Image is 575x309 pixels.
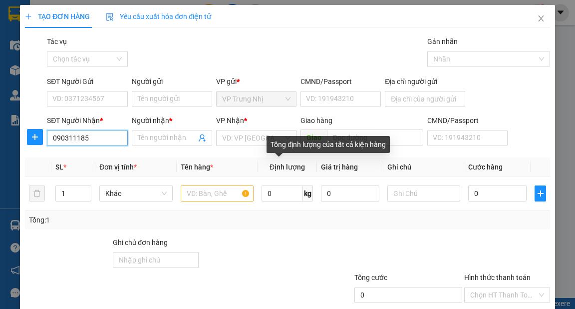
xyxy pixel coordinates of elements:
[7,64,80,76] div: 30.000
[222,91,290,106] span: VP Trưng Nhị
[537,14,545,22] span: close
[385,91,465,107] input: Địa chỉ của người gửi
[25,12,90,20] span: TẠO ĐƠN HÀNG
[132,76,212,87] div: Người gửi
[216,116,244,124] span: VP Nhận
[383,157,465,177] th: Ghi chú
[464,273,531,281] label: Hình thức thanh toán
[181,185,254,201] input: VD: Bàn, Ghế
[303,185,313,201] span: kg
[8,32,78,44] div: TIEN
[25,13,32,20] span: plus
[354,273,387,281] span: Tổng cước
[181,163,213,171] span: Tên hàng
[8,8,78,32] div: VP Trưng Nhị
[7,65,17,76] span: R :
[387,185,461,201] input: Ghi Chú
[527,5,555,33] button: Close
[47,76,127,87] div: SĐT Người Gửi
[113,238,168,246] label: Ghi chú đơn hàng
[270,163,305,171] span: Định lượng
[47,115,127,126] div: SĐT Người Nhận
[327,129,423,145] input: Dọc đường
[85,8,155,32] div: 93 NTB Q1
[8,9,24,20] span: Gửi:
[267,136,390,153] div: Tổng định lượng của tất cả kiện hàng
[106,12,211,20] span: Yêu cầu xuất hóa đơn điện tử
[321,163,358,171] span: Giá trị hàng
[27,129,43,145] button: plus
[535,189,545,197] span: plus
[27,133,42,141] span: plus
[106,13,114,21] img: icon
[29,214,223,225] div: Tổng: 1
[105,186,167,201] span: Khác
[216,76,296,87] div: VP gửi
[132,115,212,126] div: Người nhận
[99,163,137,171] span: Đơn vị tính
[47,37,67,45] label: Tác vụ
[427,37,458,45] label: Gán nhãn
[8,44,78,58] div: 0792393334
[385,76,465,87] div: Địa chỉ người gửi
[85,32,155,44] div: NGUYÊN
[198,134,206,142] span: user-add
[85,9,109,20] span: Nhận:
[300,129,327,145] span: Giao
[85,44,155,58] div: 0962570588
[113,252,199,268] input: Ghi chú đơn hàng
[300,116,332,124] span: Giao hàng
[535,185,546,201] button: plus
[29,185,45,201] button: delete
[321,185,379,201] input: 0
[300,76,381,87] div: CMND/Passport
[55,163,63,171] span: SL
[427,115,508,126] div: CMND/Passport
[468,163,503,171] span: Cước hàng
